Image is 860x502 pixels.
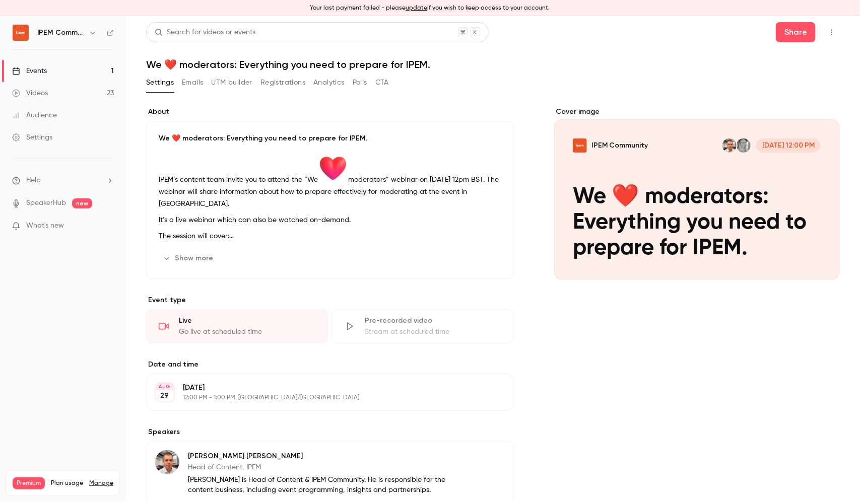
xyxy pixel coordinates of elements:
span: Plan usage [51,479,83,487]
p: We ❤️ moderators: Everything you need to prepare for IPEM. [159,133,501,144]
span: new [72,198,92,208]
iframe: Noticeable Trigger [102,222,114,231]
p: 29 [161,391,169,401]
span: Premium [13,477,45,489]
button: UTM builder [212,75,252,91]
div: Videos [12,88,48,98]
div: LiveGo live at scheduled time [146,309,328,343]
h1: We ❤️ moderators: Everything you need to prepare for IPEM. [146,58,840,70]
label: About [146,107,514,117]
button: CTA [375,75,389,91]
img: ❤️ [318,152,348,182]
button: update [406,4,428,13]
section: Cover image [554,107,840,280]
div: Pre-recorded video [365,316,501,326]
p: Head of Content, IPEM [188,462,448,472]
button: Registrations [260,75,305,91]
div: Search for videos or events [155,27,255,38]
p: IPEM’s content team invite you to attend the “We moderators” webinar on [DATE] 12pm BST. The webi... [159,152,501,210]
a: Manage [89,479,113,487]
li: help-dropdown-opener [12,175,114,186]
span: Help [26,175,41,186]
p: [PERSON_NAME] is Head of Content & IPEM Community. He is responsible for the content business, in... [188,475,448,495]
label: Speakers [146,427,514,437]
h6: IPEM Community [37,28,85,38]
div: Audience [12,110,57,120]
span: What's new [26,221,64,231]
p: Event type [146,295,514,305]
button: Analytics [313,75,345,91]
div: Pre-recorded videoStream at scheduled time [332,309,514,343]
a: SpeakerHub [26,198,66,208]
p: It’s a live webinar which can also be watched on-demand. [159,214,501,226]
div: Live [179,316,315,326]
p: [DATE] [183,383,460,393]
p: The session will cover: [159,230,501,242]
label: Date and time [146,360,514,370]
button: Show more [159,250,219,266]
button: Share [776,22,816,42]
button: Settings [146,75,174,91]
button: Emails [182,75,203,91]
label: Cover image [554,107,840,117]
p: Your last payment failed - please if you wish to keep access to your account. [310,4,550,13]
img: Matt Robinson [155,450,179,474]
button: Polls [353,75,367,91]
div: Settings [12,132,52,142]
div: Go live at scheduled time [179,327,315,337]
div: Events [12,66,47,76]
p: 12:00 PM - 1:00 PM, [GEOGRAPHIC_DATA]/[GEOGRAPHIC_DATA] [183,394,460,402]
img: IPEM Community [13,25,29,41]
p: [PERSON_NAME] [PERSON_NAME] [188,451,448,461]
div: Stream at scheduled time [365,327,501,337]
div: AUG [156,383,174,390]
